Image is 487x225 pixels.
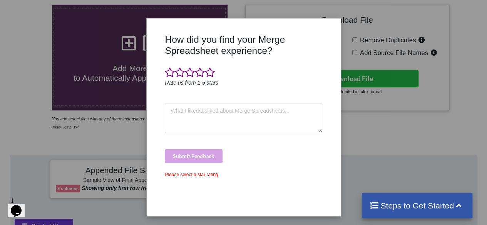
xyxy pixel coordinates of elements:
h3: How did you find your Merge Spreadsheet experience? [165,34,322,57]
iframe: chat widget [8,73,146,190]
i: Rate us from 1-5 stars [165,80,218,86]
h4: Steps to Get Started [370,201,465,210]
div: Please select a star rating [165,171,322,178]
iframe: chat widget [8,194,32,217]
